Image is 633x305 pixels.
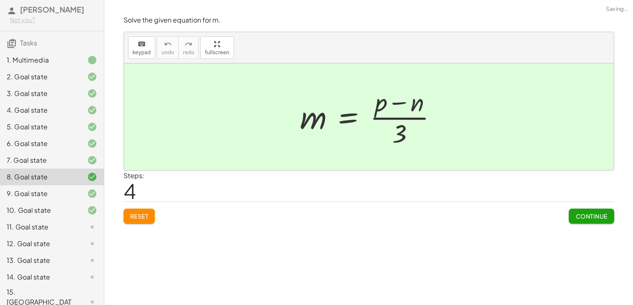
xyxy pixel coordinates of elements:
i: Task finished and correct. [87,122,97,132]
div: 1. Multimedia [7,55,74,65]
i: Task not started. [87,222,97,232]
span: 4 [124,178,136,204]
label: Steps: [124,171,144,180]
button: Reset [124,209,155,224]
div: 9. Goal state [7,189,74,199]
div: 13. Goal state [7,255,74,265]
span: fullscreen [205,50,229,55]
i: Task not started. [87,239,97,249]
i: Task finished and correct. [87,139,97,149]
i: Task finished and correct. [87,172,97,182]
i: undo [164,39,172,49]
span: Tasks [20,38,37,47]
button: keyboardkeypad [128,36,156,59]
div: 8. Goal state [7,172,74,182]
div: 10. Goal state [7,205,74,215]
i: keyboard [138,39,146,49]
div: 4. Goal state [7,105,74,115]
button: Continue [569,209,614,224]
div: 5. Goal state [7,122,74,132]
div: 7. Goal state [7,155,74,165]
button: redoredo [178,36,199,59]
span: redo [183,50,194,55]
div: 2. Goal state [7,72,74,82]
div: 6. Goal state [7,139,74,149]
div: Not you? [10,16,97,24]
i: Task finished and correct. [87,105,97,115]
div: 3. Goal state [7,88,74,98]
p: Solve the given equation for m. [124,15,614,25]
button: fullscreen [200,36,234,59]
span: [PERSON_NAME] [20,5,84,14]
span: Saving… [606,5,628,13]
div: 12. Goal state [7,239,74,249]
i: Task not started. [87,255,97,265]
i: Task finished and correct. [87,155,97,165]
span: undo [161,50,174,55]
span: Continue [575,212,607,220]
span: Reset [130,212,149,220]
i: Task finished and correct. [87,189,97,199]
button: undoundo [157,36,179,59]
span: keypad [133,50,151,55]
i: Task not started. [87,272,97,282]
div: 14. Goal state [7,272,74,282]
i: Task finished and correct. [87,88,97,98]
i: Task finished and correct. [87,205,97,215]
i: Task finished. [87,55,97,65]
i: Task finished and correct. [87,72,97,82]
i: redo [184,39,192,49]
div: 11. Goal state [7,222,74,232]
